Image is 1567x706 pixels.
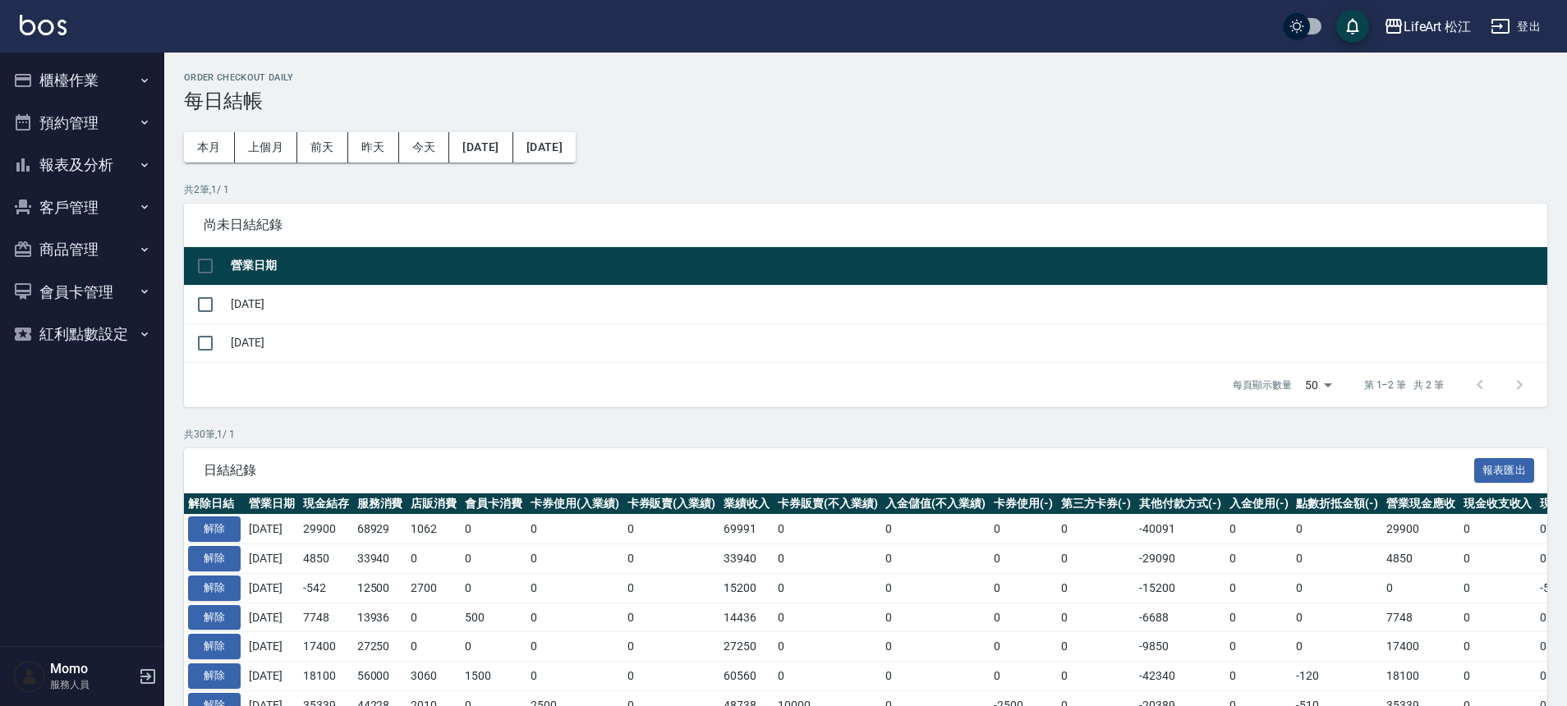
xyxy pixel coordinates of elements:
[1404,16,1472,37] div: LifeArt 松江
[227,285,1547,323] td: [DATE]
[1225,573,1293,603] td: 0
[526,603,623,632] td: 0
[1298,363,1338,407] div: 50
[1057,544,1136,574] td: 0
[623,632,720,662] td: 0
[407,515,461,544] td: 1062
[1292,515,1382,544] td: 0
[719,632,774,662] td: 27250
[1459,493,1537,515] th: 現金收支收入
[1292,662,1382,691] td: -120
[881,632,990,662] td: 0
[1057,603,1136,632] td: 0
[1382,544,1459,574] td: 4850
[353,603,407,632] td: 13936
[353,515,407,544] td: 68929
[990,632,1057,662] td: 0
[1057,493,1136,515] th: 第三方卡券(-)
[299,603,353,632] td: 7748
[299,662,353,691] td: 18100
[1057,515,1136,544] td: 0
[7,271,158,314] button: 會員卡管理
[719,544,774,574] td: 33940
[299,544,353,574] td: 4850
[353,632,407,662] td: 27250
[184,132,235,163] button: 本月
[881,544,990,574] td: 0
[990,573,1057,603] td: 0
[407,493,461,515] th: 店販消費
[184,427,1547,442] p: 共 30 筆, 1 / 1
[1135,544,1225,574] td: -29090
[990,603,1057,632] td: 0
[881,573,990,603] td: 0
[188,575,241,601] button: 解除
[1459,573,1537,603] td: 0
[245,515,299,544] td: [DATE]
[407,573,461,603] td: 2700
[204,217,1528,233] span: 尚未日結紀錄
[990,544,1057,574] td: 0
[245,603,299,632] td: [DATE]
[1135,515,1225,544] td: -40091
[623,493,720,515] th: 卡券販賣(入業績)
[461,662,526,691] td: 1500
[7,313,158,355] button: 紅利點數設定
[1135,662,1225,691] td: -42340
[245,493,299,515] th: 營業日期
[1382,573,1459,603] td: 0
[188,546,241,571] button: 解除
[227,323,1547,362] td: [DATE]
[881,603,990,632] td: 0
[245,573,299,603] td: [DATE]
[184,493,245,515] th: 解除日結
[1225,662,1293,691] td: 0
[526,573,623,603] td: 0
[1459,544,1537,574] td: 0
[245,544,299,574] td: [DATE]
[1225,632,1293,662] td: 0
[1336,10,1369,43] button: save
[1382,603,1459,632] td: 7748
[623,544,720,574] td: 0
[299,493,353,515] th: 現金結存
[719,493,774,515] th: 業績收入
[461,632,526,662] td: 0
[461,515,526,544] td: 0
[1225,493,1293,515] th: 入金使用(-)
[407,632,461,662] td: 0
[7,228,158,271] button: 商品管理
[184,182,1547,197] p: 共 2 筆, 1 / 1
[1459,603,1537,632] td: 0
[1377,10,1478,44] button: LifeArt 松江
[990,515,1057,544] td: 0
[774,515,882,544] td: 0
[774,544,882,574] td: 0
[1382,662,1459,691] td: 18100
[881,662,990,691] td: 0
[1292,493,1382,515] th: 點數折抵金額(-)
[245,662,299,691] td: [DATE]
[50,661,134,677] h5: Momo
[526,515,623,544] td: 0
[399,132,450,163] button: 今天
[1364,378,1444,392] p: 第 1–2 筆 共 2 筆
[7,102,158,144] button: 預約管理
[719,515,774,544] td: 69991
[1459,515,1537,544] td: 0
[774,493,882,515] th: 卡券販賣(不入業績)
[1135,603,1225,632] td: -6688
[188,634,241,659] button: 解除
[407,662,461,691] td: 3060
[407,603,461,632] td: 0
[774,573,882,603] td: 0
[526,632,623,662] td: 0
[299,632,353,662] td: 17400
[461,493,526,515] th: 會員卡消費
[245,632,299,662] td: [DATE]
[348,132,399,163] button: 昨天
[623,603,720,632] td: 0
[719,662,774,691] td: 60560
[188,663,241,689] button: 解除
[227,247,1547,286] th: 營業日期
